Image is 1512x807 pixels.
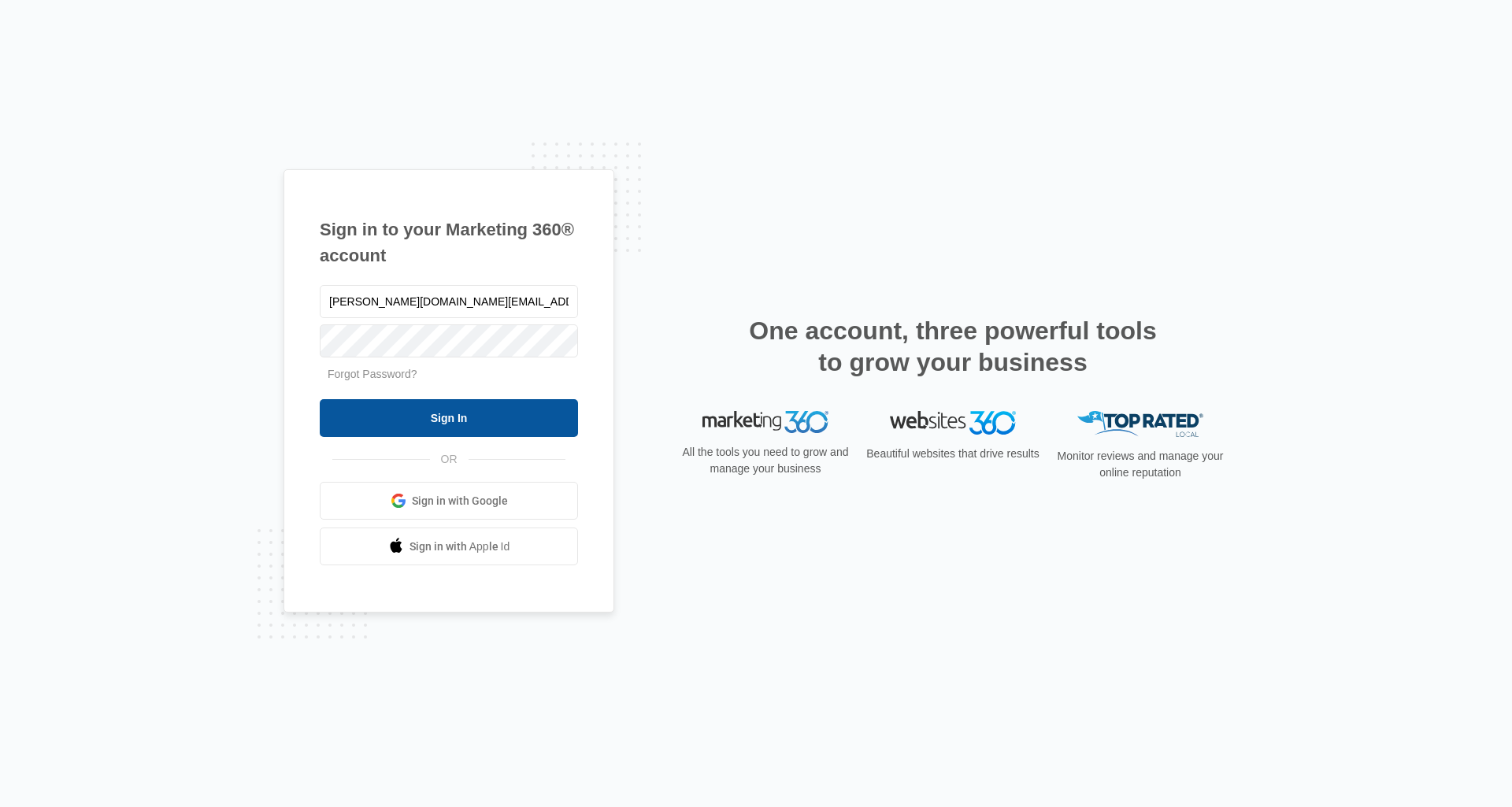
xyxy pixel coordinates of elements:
a: Sign in with Google [320,482,578,520]
p: Monitor reviews and manage your online reputation [1052,448,1228,481]
input: Sign In [320,399,578,437]
input: Email [320,285,578,318]
h1: Sign in to your Marketing 360® account [320,217,578,268]
span: OR [430,451,469,468]
p: All the tools you need to grow and manage your business [677,444,854,477]
img: Marketing 360 [702,411,828,433]
img: Websites 360 [890,411,1016,434]
a: Sign in with Apple Id [320,528,578,565]
img: Top Rated Local [1077,411,1203,437]
p: Beautiful websites that drive results [865,446,1041,462]
h2: One account, three powerful tools to grow your business [744,315,1162,378]
span: Sign in with Apple Id [409,539,510,555]
span: Sign in with Google [412,493,508,509]
a: Forgot Password? [328,368,417,380]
